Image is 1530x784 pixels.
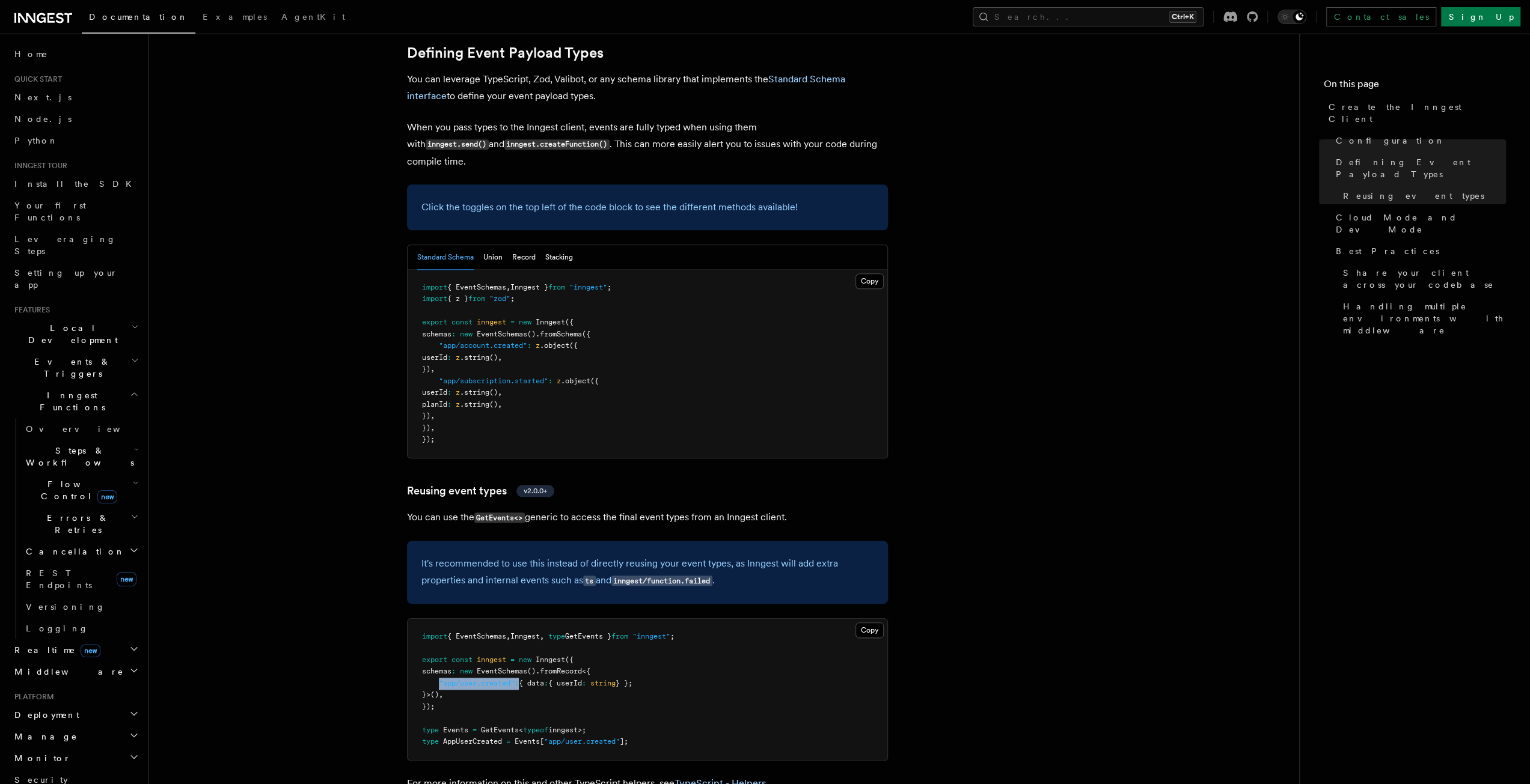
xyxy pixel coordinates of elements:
[540,341,569,350] span: .object
[477,655,506,664] span: inngest
[407,71,888,105] p: You can leverage TypeScript, Zod, Valibot, or any schema library that implements the to define yo...
[1331,151,1506,185] a: Defining Event Payload Types
[565,318,574,326] span: ({
[447,353,451,362] span: :
[10,108,141,130] a: Node.js
[10,87,141,108] a: Next.js
[548,377,552,385] span: :
[1169,11,1196,23] kbd: Ctrl+K
[21,541,141,562] button: Cancellation
[447,632,506,640] span: { EventSchemas
[89,12,188,22] span: Documentation
[10,389,130,413] span: Inngest Functions
[607,283,611,291] span: ;
[10,747,141,769] button: Monitor
[422,726,439,734] span: type
[590,679,616,687] span: string
[855,622,884,638] button: Copy
[10,351,141,384] button: Events & Triggers
[473,726,477,734] span: =
[536,341,540,350] span: z
[10,262,141,296] a: Setting up your app
[489,294,510,303] span: "zod"
[477,667,527,675] span: EventSchemas
[1326,7,1436,26] a: Contact sales
[460,353,489,362] span: .string
[407,509,888,526] p: You can use the generic to access the final event types from an Inngest client.
[422,318,447,326] span: export
[10,384,141,418] button: Inngest Functions
[10,692,54,702] span: Platform
[477,318,506,326] span: inngest
[21,507,141,541] button: Errors & Retries
[10,161,67,171] span: Inngest tour
[195,4,274,32] a: Examples
[1331,207,1506,240] a: Cloud Mode and Dev Mode
[407,119,888,170] p: When you pass types to the Inngest client, events are fully typed when using them with and . This...
[590,377,599,385] span: ({
[483,245,503,270] button: Union
[21,545,125,558] span: Cancellation
[417,245,474,270] button: Standard Schema
[489,353,498,362] span: ()
[474,512,525,523] code: GetEvents<>
[582,679,586,687] span: :
[489,400,498,409] span: ()
[26,568,92,590] span: REST Endpoints
[10,173,141,195] a: Install the SDK
[506,283,510,291] span: ,
[1331,130,1506,151] a: Configuration
[1324,77,1506,96] h4: On this page
[1329,101,1506,125] span: Create the Inngest Client
[510,655,515,664] span: =
[430,365,435,373] span: ,
[1441,7,1520,26] a: Sign Up
[21,445,134,469] span: Steps & Workflows
[10,130,141,151] a: Python
[583,576,596,586] code: ts
[510,283,548,291] span: Inngest }
[527,667,536,675] span: ()
[97,490,117,503] span: new
[1338,185,1506,207] a: Reusing event types
[10,661,141,682] button: Middleware
[616,679,632,687] span: } };
[10,752,71,764] span: Monitor
[281,12,345,22] span: AgentKit
[26,602,105,612] span: Versioning
[10,418,141,639] div: Inngest Functions
[274,4,352,32] a: AgentKit
[582,330,590,338] span: ({
[447,400,451,409] span: :
[519,655,531,664] span: new
[1336,135,1445,147] span: Configuration
[506,737,510,746] span: =
[460,388,489,397] span: .string
[456,353,460,362] span: z
[447,388,451,397] span: :
[519,726,523,734] span: <
[10,317,141,351] button: Local Development
[569,341,578,350] span: ({
[422,632,447,640] span: import
[498,388,502,397] span: ,
[504,139,610,150] code: inngest.createFunction()
[422,737,439,746] span: type
[439,690,443,699] span: ,
[10,639,141,661] button: Realtimenew
[506,632,510,640] span: ,
[10,731,78,743] span: Manage
[670,632,675,640] span: ;
[973,7,1204,26] button: Search...Ctrl+K
[439,377,548,385] span: "app/subscription.started"
[536,655,565,664] span: Inngest
[422,400,447,409] span: planId
[26,624,88,633] span: Logging
[512,245,536,270] button: Record
[421,199,874,216] p: Click the toggles on the top left of the code block to see the different methods available!
[451,655,473,664] span: const
[523,726,548,734] span: typeof
[10,305,50,315] span: Features
[21,618,141,639] a: Logging
[524,486,547,496] span: v2.0.0+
